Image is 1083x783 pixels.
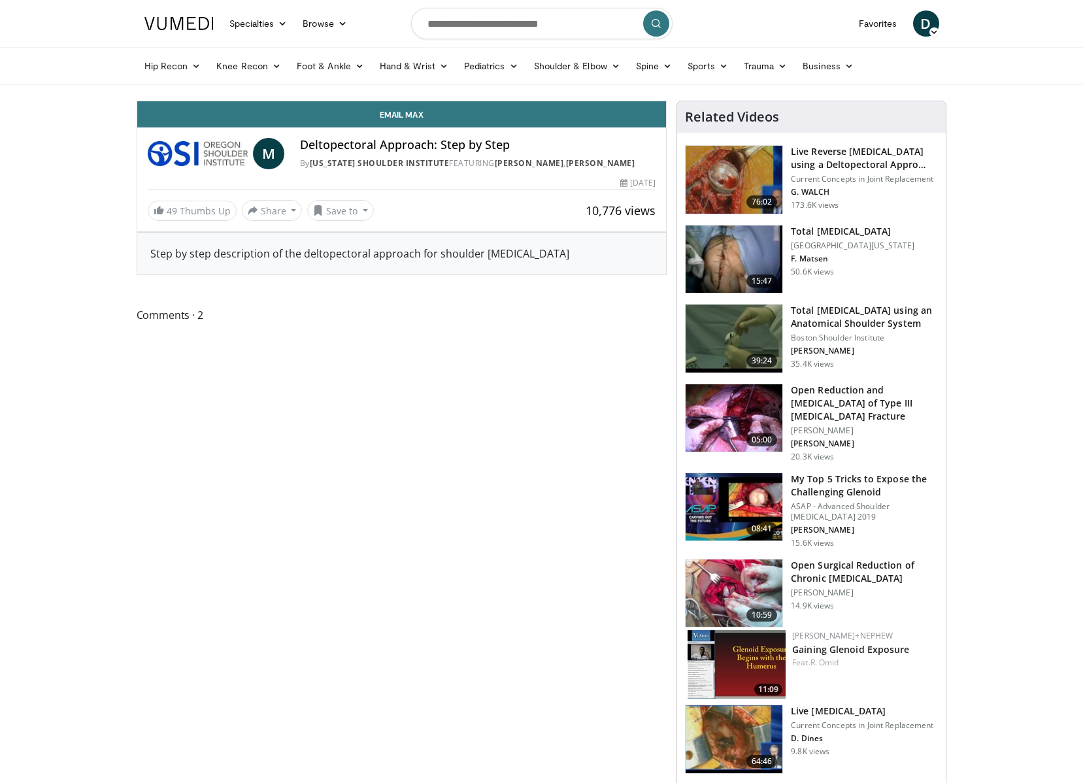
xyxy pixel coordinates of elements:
[791,333,938,343] p: Boston Shoulder Institute
[791,720,933,731] p: Current Concepts in Joint Replacement
[566,158,635,169] a: [PERSON_NAME]
[167,205,177,217] span: 49
[685,473,938,548] a: 08:41 My Top 5 Tricks to Expose the Challenging Glenoid ASAP - Advanced Shoulder [MEDICAL_DATA] 2...
[686,473,782,541] img: b61a968a-1fa8-450f-8774-24c9f99181bb.150x105_q85_crop-smart_upscale.jpg
[289,53,372,79] a: Foot & Ankle
[792,657,935,669] div: Feat.
[688,630,786,699] a: 11:09
[791,359,834,369] p: 35.4K views
[791,241,914,251] p: [GEOGRAPHIC_DATA][US_STATE]
[791,254,914,264] p: F. Matsen
[242,200,303,221] button: Share
[795,53,861,79] a: Business
[791,425,938,436] p: [PERSON_NAME]
[791,473,938,499] h3: My Top 5 Tricks to Expose the Challenging Glenoid
[792,643,909,656] a: Gaining Glenoid Exposure
[586,203,656,218] span: 10,776 views
[495,158,564,169] a: [PERSON_NAME]
[685,225,938,294] a: 15:47 Total [MEDICAL_DATA] [GEOGRAPHIC_DATA][US_STATE] F. Matsen 50.6K views
[148,201,237,221] a: 49 Thumbs Up
[411,8,673,39] input: Search topics, interventions
[137,101,667,127] a: Email Max
[913,10,939,37] a: D
[137,53,209,79] a: Hip Recon
[222,10,295,37] a: Specialties
[688,630,786,699] img: 116e8774-2da8-4dd5-8c7d-137b84cab4fd.150x105_q85_crop-smart_upscale.jpg
[686,225,782,293] img: 38826_0000_3.png.150x105_q85_crop-smart_upscale.jpg
[680,53,736,79] a: Sports
[791,559,938,585] h3: Open Surgical Reduction of Chronic [MEDICAL_DATA]
[208,53,289,79] a: Knee Recon
[685,145,938,214] a: 76:02 Live Reverse [MEDICAL_DATA] using a Deltopectoral Appro… Current Concepts in Joint Replacem...
[526,53,628,79] a: Shoulder & Elbow
[791,439,938,449] p: [PERSON_NAME]
[620,177,656,189] div: [DATE]
[685,304,938,373] a: 39:24 Total [MEDICAL_DATA] using an Anatomical Shoulder System Boston Shoulder Institute [PERSON_...
[372,53,456,79] a: Hand & Wrist
[791,501,938,522] p: ASAP - Advanced Shoulder [MEDICAL_DATA] 2019
[686,305,782,373] img: 38824_0000_3.png.150x105_q85_crop-smart_upscale.jpg
[150,246,654,261] div: Step by step description of the deltopectoral approach for shoulder [MEDICAL_DATA]
[791,525,938,535] p: [PERSON_NAME]
[456,53,526,79] a: Pediatrics
[686,559,782,627] img: d5ySKFN8UhyXrjO34xMDoxOjB1O8AjAz.150x105_q85_crop-smart_upscale.jpg
[791,588,938,598] p: [PERSON_NAME]
[791,746,829,757] p: 9.8K views
[791,452,834,462] p: 20.3K views
[791,346,938,356] p: [PERSON_NAME]
[310,158,450,169] a: [US_STATE] Shoulder Institute
[746,195,778,208] span: 76:02
[148,138,248,169] img: Oregon Shoulder Institute
[300,158,656,169] div: By FEATURING ,
[628,53,680,79] a: Spine
[851,10,905,37] a: Favorites
[295,10,355,37] a: Browse
[253,138,284,169] a: M
[746,275,778,288] span: 15:47
[746,433,778,446] span: 05:00
[791,601,834,611] p: 14.9K views
[686,146,782,214] img: 684033_3.png.150x105_q85_crop-smart_upscale.jpg
[144,17,214,30] img: VuMedi Logo
[791,267,834,277] p: 50.6K views
[791,200,839,210] p: 173.6K views
[746,522,778,535] span: 08:41
[686,384,782,452] img: 8a72b65a-0f28-431e-bcaf-e516ebdea2b0.150x105_q85_crop-smart_upscale.jpg
[685,705,938,774] a: 64:46 Live [MEDICAL_DATA] Current Concepts in Joint Replacement D. Dines 9.8K views
[685,109,779,125] h4: Related Videos
[754,684,782,695] span: 11:09
[791,304,938,330] h3: Total [MEDICAL_DATA] using an Anatomical Shoulder System
[791,187,938,197] p: G. WALCH
[307,200,374,221] button: Save to
[791,225,914,238] h3: Total [MEDICAL_DATA]
[810,657,839,668] a: R. Omid
[736,53,795,79] a: Trauma
[791,174,938,184] p: Current Concepts in Joint Replacement
[791,538,834,548] p: 15.6K views
[300,138,656,152] h4: Deltopectoral Approach: Step by Step
[685,384,938,462] a: 05:00 Open Reduction and [MEDICAL_DATA] of Type III [MEDICAL_DATA] Fracture [PERSON_NAME] [PERSON...
[791,384,938,423] h3: Open Reduction and [MEDICAL_DATA] of Type III [MEDICAL_DATA] Fracture
[746,354,778,367] span: 39:24
[685,559,938,628] a: 10:59 Open Surgical Reduction of Chronic [MEDICAL_DATA] [PERSON_NAME] 14.9K views
[137,307,667,324] span: Comments 2
[686,705,782,773] img: 594957_3.png.150x105_q85_crop-smart_upscale.jpg
[791,705,933,718] h3: Live [MEDICAL_DATA]
[791,145,938,171] h3: Live Reverse [MEDICAL_DATA] using a Deltopectoral Appro…
[791,733,933,744] p: D. Dines
[746,608,778,622] span: 10:59
[792,630,893,641] a: [PERSON_NAME]+Nephew
[746,755,778,768] span: 64:46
